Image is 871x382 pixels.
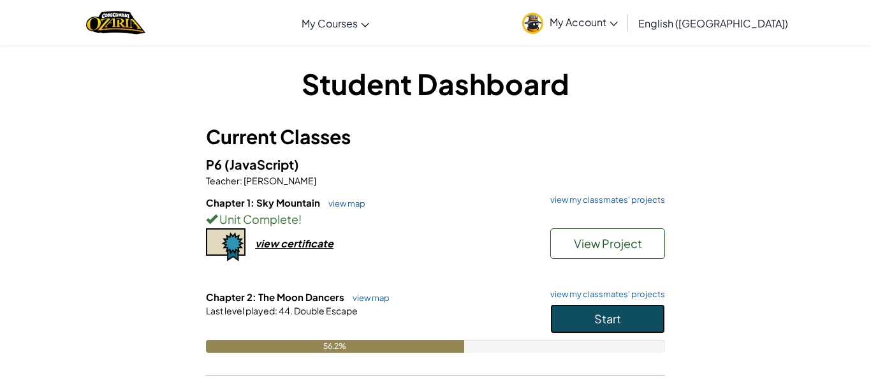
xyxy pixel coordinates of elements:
span: Chapter 2: The Moon Dancers [206,291,346,303]
a: My Account [516,3,624,43]
span: [PERSON_NAME] [242,175,316,186]
span: Unit Complete [217,212,298,226]
a: view certificate [206,237,333,250]
span: Start [594,311,621,326]
span: English ([GEOGRAPHIC_DATA]) [638,17,788,30]
span: Double Escape [293,305,358,316]
a: English ([GEOGRAPHIC_DATA]) [632,6,794,40]
span: ! [298,212,302,226]
h1: Student Dashboard [206,64,665,103]
span: 44. [277,305,293,316]
span: My Account [550,15,618,29]
span: P6 [206,156,224,172]
span: : [275,305,277,316]
a: My Courses [295,6,376,40]
img: Home [86,10,145,36]
span: My Courses [302,17,358,30]
div: view certificate [255,237,333,250]
a: view my classmates' projects [544,290,665,298]
span: View Project [574,236,642,251]
span: Last level played [206,305,275,316]
a: Ozaria by CodeCombat logo [86,10,145,36]
div: 56.2% [206,340,464,353]
span: (JavaScript) [224,156,299,172]
h3: Current Classes [206,122,665,151]
span: : [240,175,242,186]
img: certificate-icon.png [206,228,245,261]
button: Start [550,304,665,334]
a: view my classmates' projects [544,196,665,204]
button: View Project [550,228,665,259]
a: view map [346,293,390,303]
span: Chapter 1: Sky Mountain [206,196,322,209]
a: view map [322,198,365,209]
img: avatar [522,13,543,34]
span: Teacher [206,175,240,186]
